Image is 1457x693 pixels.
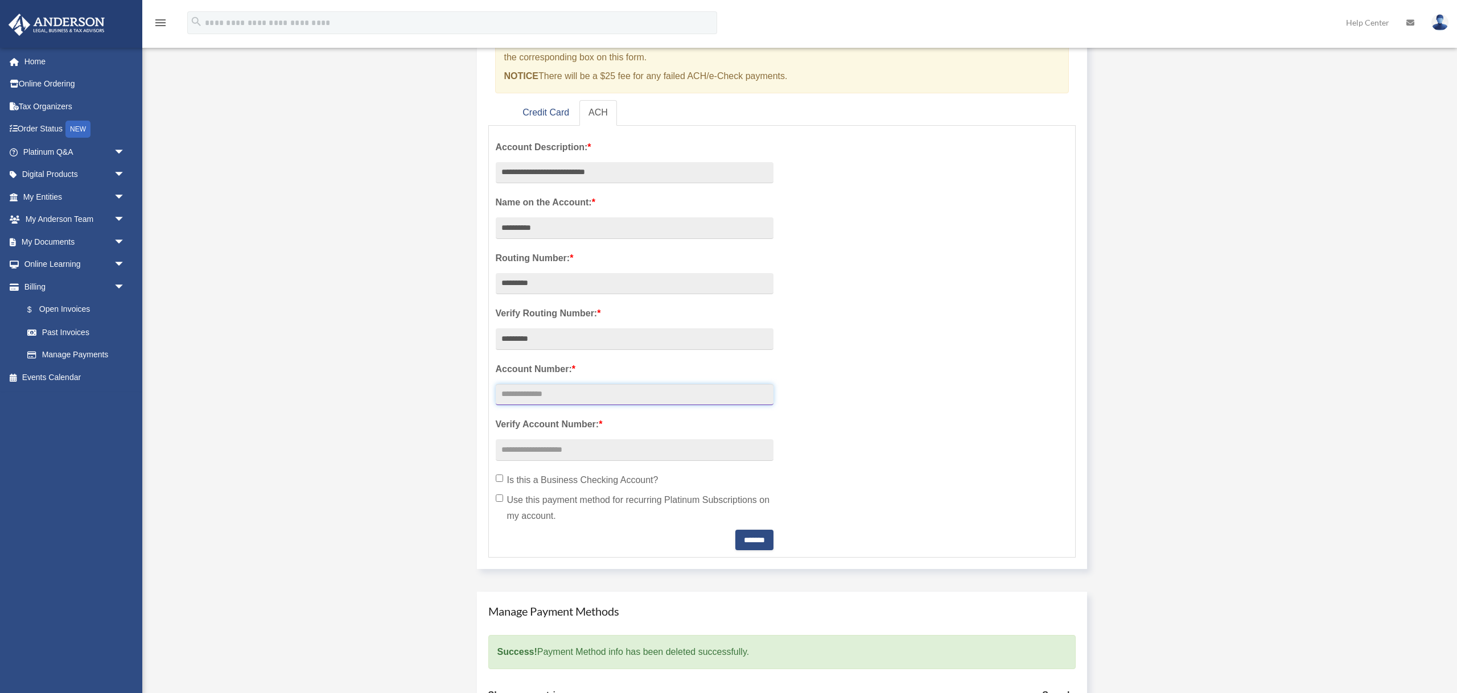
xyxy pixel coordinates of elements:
a: ACH [579,100,617,126]
i: search [190,15,203,28]
span: arrow_drop_down [114,230,137,254]
img: Anderson Advisors Platinum Portal [5,14,108,36]
strong: Success! [497,647,537,657]
label: Name on the Account: [496,195,773,211]
h4: Manage Payment Methods [488,603,1076,619]
span: arrow_drop_down [114,163,137,187]
a: Billingarrow_drop_down [8,275,142,298]
a: Manage Payments [16,344,137,366]
label: Verify Account Number: [496,416,773,432]
label: Use this payment method for recurring Platinum Subscriptions on my account. [496,492,773,524]
a: My Anderson Teamarrow_drop_down [8,208,142,231]
span: arrow_drop_down [114,208,137,232]
label: Account Description: [496,139,773,155]
a: Home [8,50,142,73]
label: Verify Routing Number: [496,306,773,321]
a: Order StatusNEW [8,118,142,141]
span: arrow_drop_down [114,141,137,164]
div: if you are updating your Platinum Subscription or Infinity Investing Membership payment method, p... [495,24,1069,93]
a: menu [154,20,167,30]
i: menu [154,16,167,30]
div: NEW [65,121,90,138]
a: $Open Invoices [16,298,142,321]
a: Online Learningarrow_drop_down [8,253,142,276]
input: Is this a Business Checking Account? [496,475,503,482]
span: $ [34,303,39,317]
a: Events Calendar [8,366,142,389]
a: Credit Card [513,100,578,126]
a: Platinum Q&Aarrow_drop_down [8,141,142,163]
img: User Pic [1431,14,1448,31]
a: My Entitiesarrow_drop_down [8,185,142,208]
label: Is this a Business Checking Account? [496,472,773,488]
a: Past Invoices [16,321,142,344]
label: Account Number: [496,361,773,377]
p: There will be a $25 fee for any failed ACH/e-Check payments. [504,68,1049,84]
span: arrow_drop_down [114,185,137,209]
input: Use this payment method for recurring Platinum Subscriptions on my account. [496,494,503,502]
span: arrow_drop_down [114,253,137,277]
a: Digital Productsarrow_drop_down [8,163,142,186]
strong: NOTICE [504,71,538,81]
a: My Documentsarrow_drop_down [8,230,142,253]
label: Routing Number: [496,250,773,266]
span: arrow_drop_down [114,275,137,299]
div: Payment Method info has been deleted successfully. [488,635,1076,669]
a: Online Ordering [8,73,142,96]
a: Tax Organizers [8,95,142,118]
